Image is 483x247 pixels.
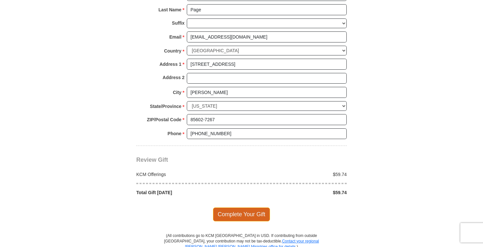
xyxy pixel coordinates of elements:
[133,171,242,178] div: KCM Offerings
[164,46,182,55] strong: Country
[168,129,182,138] strong: Phone
[163,73,185,82] strong: Address 2
[150,102,181,111] strong: State/Province
[169,32,181,41] strong: Email
[173,88,181,97] strong: City
[241,171,350,178] div: $59.74
[159,5,182,14] strong: Last Name
[160,60,182,69] strong: Address 1
[241,189,350,196] div: $59.74
[213,207,270,221] span: Complete Your Gift
[133,189,242,196] div: Total Gift [DATE]
[136,157,168,163] span: Review Gift
[147,115,182,124] strong: ZIP/Postal Code
[172,18,185,28] strong: Suffix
